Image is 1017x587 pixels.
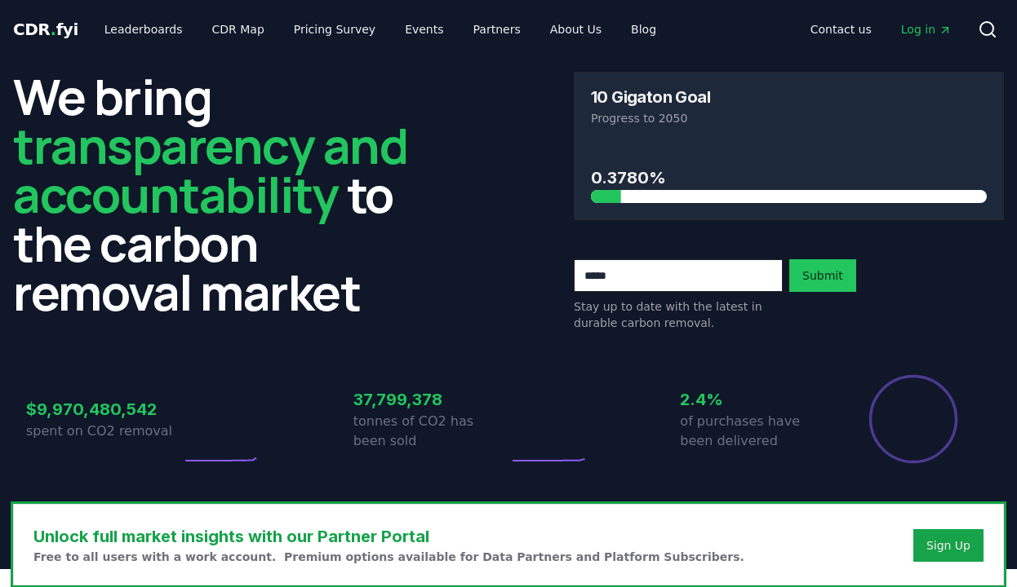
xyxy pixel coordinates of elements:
[591,110,987,126] p: Progress to 2050
[901,21,952,38] span: Log in
[913,529,984,562] button: Sign Up
[591,166,987,190] h3: 0.3780%
[392,15,456,44] a: Events
[797,15,965,44] nav: Main
[618,15,669,44] a: Blog
[591,89,710,105] h3: 10 Gigaton Goal
[888,15,965,44] a: Log in
[868,373,959,465] div: Percentage of sales delivered
[199,15,278,44] a: CDR Map
[797,15,885,44] a: Contact us
[537,15,615,44] a: About Us
[33,524,744,549] h3: Unlock full market insights with our Partner Portal
[926,537,970,554] a: Sign Up
[51,20,56,39] span: .
[13,112,407,227] span: transparency and accountability
[680,412,835,451] p: of purchases have been delivered
[460,15,534,44] a: Partners
[13,20,78,39] span: CDR fyi
[26,421,181,441] p: spent on CO2 removal
[33,549,744,565] p: Free to all users with a work account. Premium options available for Data Partners and Platform S...
[353,412,508,451] p: tonnes of CO2 has been sold
[91,15,669,44] nav: Main
[26,397,181,421] h3: $9,970,480,542
[353,387,508,412] h3: 37,799,378
[13,18,78,41] a: CDR.fyi
[574,298,783,331] p: Stay up to date with the latest in durable carbon removal.
[281,15,389,44] a: Pricing Survey
[680,387,835,412] h3: 2.4%
[91,15,196,44] a: Leaderboards
[789,259,856,292] button: Submit
[13,72,443,316] h2: We bring to the carbon removal market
